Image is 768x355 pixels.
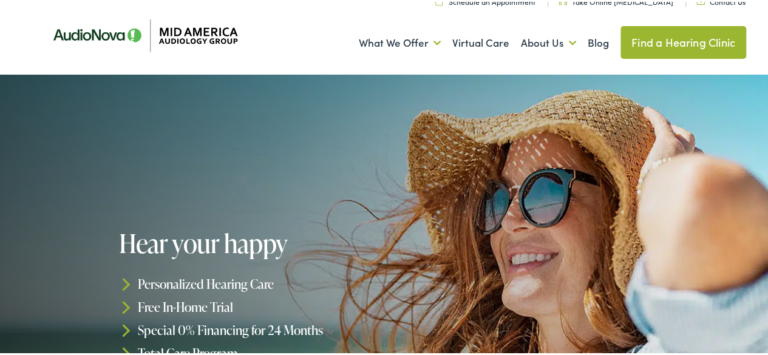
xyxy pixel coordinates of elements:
[119,317,388,340] li: Special 0% Financing for 24 Months
[119,271,388,294] li: Personalized Hearing Care
[521,19,576,64] a: About Us
[119,294,388,317] li: Free In-Home Trial
[588,19,609,64] a: Blog
[119,228,388,255] h1: Hear your happy
[452,19,509,64] a: Virtual Care
[359,19,441,64] a: What We Offer
[620,24,746,57] a: Find a Hearing Clinic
